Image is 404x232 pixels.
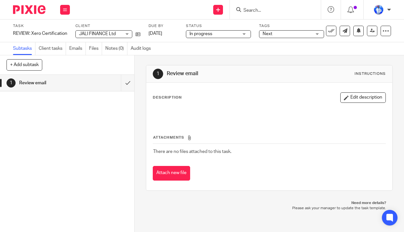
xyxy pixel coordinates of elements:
[69,42,86,55] a: Emails
[7,59,42,70] button: + Add subtask
[167,70,283,77] h1: Review email
[7,78,16,88] div: 1
[355,71,386,76] div: Instructions
[79,32,116,36] span: JALI FINANCE Ltd
[373,5,384,15] img: WhatsApp%20Image%202022-01-17%20at%2010.26.43%20PM.jpeg
[149,23,178,29] label: Due by
[19,78,83,88] h1: Review email
[189,32,212,36] span: In progress
[149,31,162,36] span: [DATE]
[340,92,386,103] button: Edit description
[153,136,184,139] span: Attachments
[259,23,324,29] label: Tags
[39,42,66,55] a: Client tasks
[89,42,102,55] a: Files
[243,8,301,14] input: Search
[75,23,140,29] label: Client
[153,69,163,79] div: 1
[13,42,35,55] a: Subtasks
[152,200,386,206] p: Need more details?
[105,42,127,55] a: Notes (0)
[153,166,190,181] button: Attach new file
[153,95,182,100] p: Description
[153,149,231,154] span: There are no files attached to this task.
[186,23,251,29] label: Status
[13,23,67,29] label: Task
[263,32,272,36] span: Next
[152,206,386,211] p: Please ask your manager to update the task template.
[13,30,67,37] div: REVIEW: Xero Certification
[13,5,46,14] img: Pixie
[131,42,154,55] a: Audit logs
